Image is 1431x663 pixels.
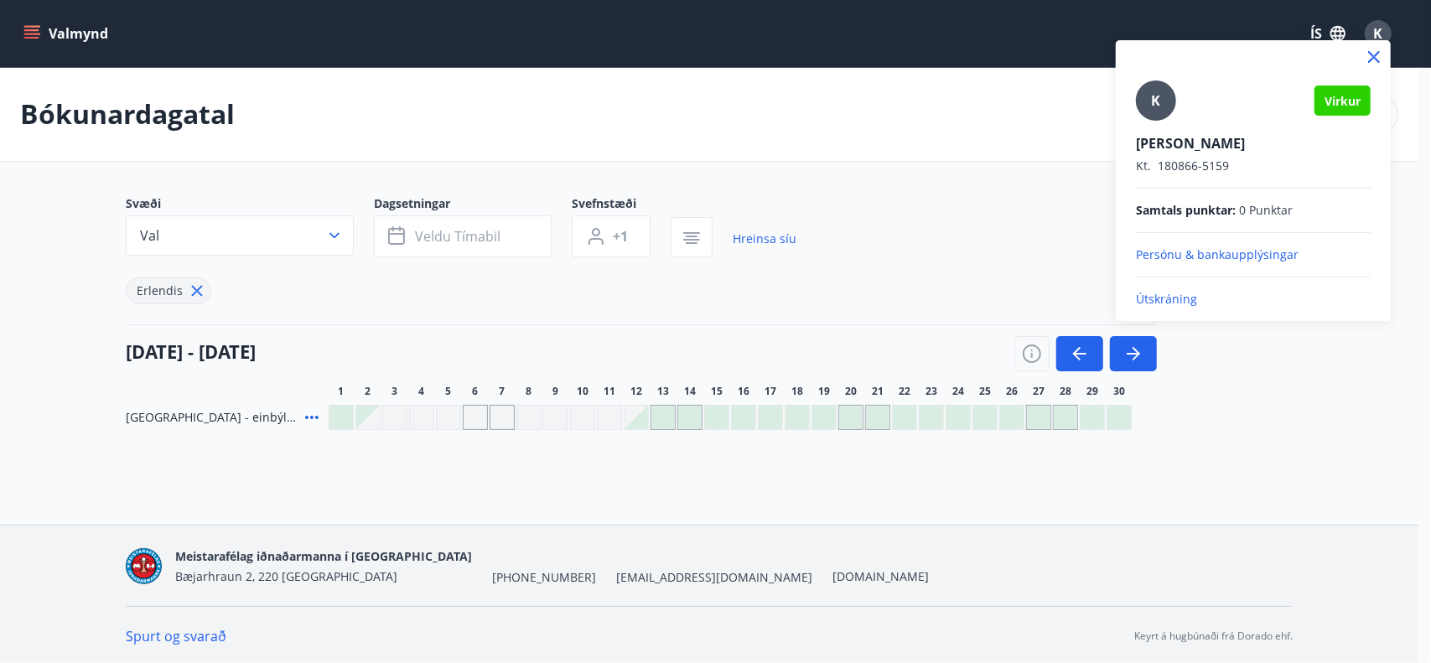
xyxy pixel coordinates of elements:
p: 180866-5159 [1136,158,1371,174]
span: Samtals punktar : [1136,202,1236,219]
span: Kt. [1136,158,1151,174]
span: K [1152,91,1161,110]
span: Virkur [1325,93,1361,109]
p: [PERSON_NAME] [1136,134,1371,153]
p: Útskráning [1136,291,1371,308]
span: 0 Punktar [1239,202,1293,219]
p: Persónu & bankaupplýsingar [1136,246,1371,263]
